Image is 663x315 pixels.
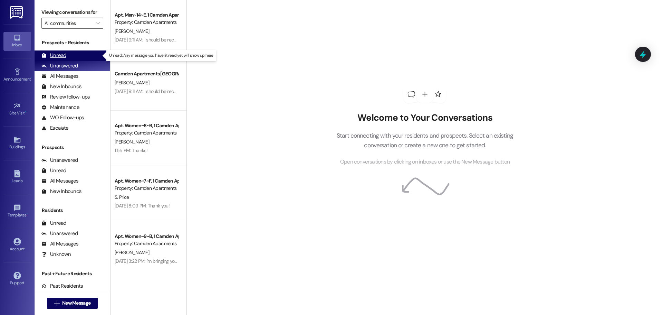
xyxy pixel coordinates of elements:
span: [PERSON_NAME] [115,28,149,34]
div: Property: Camden Apartments [115,240,179,247]
a: Support [3,270,31,288]
div: Residents [35,207,110,214]
a: Site Visit • [3,100,31,119]
div: Unknown [41,251,71,258]
div: Unanswered [41,157,78,164]
span: New Message [62,299,90,307]
button: New Message [47,298,98,309]
div: Maintenance [41,104,79,111]
p: Unread: Any message you haven't read yet will show up here [109,53,213,58]
a: Inbox [3,32,31,50]
div: WO Follow-ups [41,114,84,121]
span: [PERSON_NAME] [115,80,149,86]
label: Viewing conversations for [41,7,103,18]
span: • [31,76,32,81]
div: Unanswered [41,62,78,70]
div: Prospects [35,144,110,151]
div: Apt. Women~9~B, 1 Camden Apartments - Women [115,233,179,240]
div: Unread [41,52,66,59]
div: All Messages [41,177,78,185]
span: • [27,212,28,216]
div: New Inbounds [41,188,81,195]
p: Start connecting with your residents and prospects. Select an existing conversation or create a n... [326,131,523,150]
a: Buildings [3,134,31,152]
div: Apt. Men~14~E, 1 Camden Apartments - Men [115,11,179,19]
div: [DATE] 3:22 PM: I'm bringing you my procedure letter right now [115,258,238,264]
div: 1:55 PM: Thanks! [115,147,147,154]
a: Account [3,236,31,254]
div: Property: Camden Apartments [115,185,179,192]
div: Apt. Women~7~F, 1 Camden Apartments - Women [115,177,179,185]
div: Past Residents [41,282,83,290]
div: Prospects + Residents [35,39,110,46]
a: Leads [3,168,31,186]
div: Escalate [41,124,68,132]
div: Property: Camden Apartments [115,129,179,137]
div: All Messages [41,73,78,80]
span: [PERSON_NAME] [115,249,149,256]
div: Unanswered [41,230,78,237]
span: [PERSON_NAME] [115,139,149,145]
div: Review follow-ups [41,93,90,101]
div: All Messages [41,240,78,248]
div: Past + Future Residents [35,270,110,277]
div: New Inbounds [41,83,81,90]
span: • [25,110,26,114]
h2: Welcome to Your Conversations [326,112,523,123]
div: [DATE] 9:11 AM: I should be receiving the check in the mail [DATE]. [115,37,242,43]
a: Templates • [3,202,31,221]
div: Property: Camden Apartments [115,19,179,26]
div: Unread [41,167,66,174]
img: ResiDesk Logo [10,6,24,19]
span: Open conversations by clicking on inboxes or use the New Message button [340,158,510,166]
div: [DATE] 8:09 PM: Thank you! [115,203,170,209]
i:  [54,300,59,306]
div: [DATE] 9:11 AM: I should be receiving the check in the mail [DATE]. [115,88,242,94]
div: Apt. Women~8~B, 1 Camden Apartments - Women [115,122,179,129]
i:  [96,20,99,26]
input: All communities [45,18,92,29]
span: S. Price [115,194,129,200]
div: Camden Apartments [GEOGRAPHIC_DATA] [115,70,179,77]
div: Unread [41,220,66,227]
